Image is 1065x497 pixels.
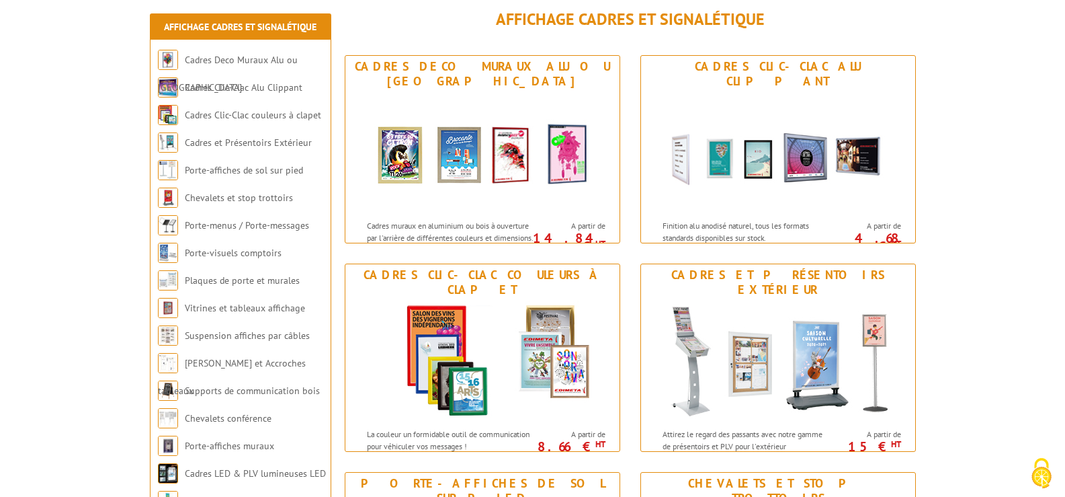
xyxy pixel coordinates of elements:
[185,385,320,397] a: Supports de communication bois
[158,132,178,153] img: Cadres et Présentoirs Extérieur
[158,463,178,484] img: Cadres LED & PLV lumineuses LED
[158,105,178,125] img: Cadres Clic-Clac couleurs à clapet
[537,429,605,440] span: A partir de
[367,220,534,266] p: Cadres muraux en aluminium ou bois à ouverture par l'arrière de différentes couleurs et dimension...
[345,11,916,28] h1: Affichage Cadres et Signalétique
[158,243,178,263] img: Porte-visuels comptoirs
[891,438,901,450] sup: HT
[158,353,178,373] img: Cimaises et Accroches tableaux
[833,429,901,440] span: A partir de
[185,247,282,259] a: Porte-visuels comptoirs
[158,160,178,180] img: Porte-affiches de sol sur pied
[185,192,293,204] a: Chevalets et stop trottoirs
[164,21,316,33] a: Affichage Cadres et Signalétique
[640,264,916,452] a: Cadres et Présentoirs Extérieur Cadres et Présentoirs Extérieur Attirez le regard des passants av...
[158,326,178,346] img: Suspension affiches par câbles
[537,221,605,231] span: A partir de
[640,55,916,243] a: Cadres Clic-Clac Alu Clippant Cadres Clic-Clac Alu Clippant Finition alu anodisé naturel, tous le...
[644,268,912,297] div: Cadres et Présentoirs Extérieur
[349,268,616,297] div: Cadres Clic-Clac couleurs à clapet
[158,215,178,235] img: Porte-menus / Porte-messages
[1025,457,1058,490] img: Cookies (fenêtre modale)
[595,238,605,250] sup: HT
[663,220,829,243] p: Finition alu anodisé naturel, tous les formats standards disponibles sur stock.
[185,81,302,93] a: Cadres Clic-Clac Alu Clippant
[891,238,901,250] sup: HT
[185,440,274,452] a: Porte-affiches muraux
[185,137,312,149] a: Cadres et Présentoirs Extérieur
[654,92,902,213] img: Cadres Clic-Clac Alu Clippant
[185,330,310,342] a: Suspension affiches par câbles
[1018,451,1065,497] button: Cookies (fenêtre modale)
[158,298,178,318] img: Vitrines et tableaux affichage
[158,408,178,428] img: Chevalets conférence
[185,467,326,480] a: Cadres LED & PLV lumineuses LED
[158,436,178,456] img: Porte-affiches muraux
[833,221,901,231] span: A partir de
[345,55,620,243] a: Cadres Deco Muraux Alu ou [GEOGRAPHIC_DATA] Cadres Deco Muraux Alu ou Bois Cadres muraux en alumi...
[158,270,178,291] img: Plaques de porte et murales
[644,59,912,89] div: Cadres Clic-Clac Alu Clippant
[158,54,298,93] a: Cadres Deco Muraux Alu ou [GEOGRAPHIC_DATA]
[530,443,605,451] p: 8.66 €
[358,301,607,422] img: Cadres Clic-Clac couleurs à clapet
[826,443,901,451] p: 15 €
[826,234,901,250] p: 4.68 €
[185,164,303,176] a: Porte-affiches de sol sur pied
[185,274,300,286] a: Plaques de porte et murales
[358,92,607,213] img: Cadres Deco Muraux Alu ou Bois
[158,357,306,397] a: [PERSON_NAME] et Accroches tableaux
[663,428,829,451] p: Attirez le regard des passants avec notre gamme de présentoirs et PLV pour l'extérieur
[530,234,605,250] p: 14.84 €
[654,301,902,422] img: Cadres et Présentoirs Extérieur
[345,264,620,452] a: Cadres Clic-Clac couleurs à clapet Cadres Clic-Clac couleurs à clapet La couleur un formidable ou...
[595,438,605,450] sup: HT
[185,109,321,121] a: Cadres Clic-Clac couleurs à clapet
[367,428,534,451] p: La couleur un formidable outil de communication pour véhiculer vos messages !
[185,302,305,314] a: Vitrines et tableaux affichage
[349,59,616,89] div: Cadres Deco Muraux Alu ou [GEOGRAPHIC_DATA]
[158,50,178,70] img: Cadres Deco Muraux Alu ou Bois
[185,219,309,231] a: Porte-menus / Porte-messages
[158,188,178,208] img: Chevalets et stop trottoirs
[185,412,271,424] a: Chevalets conférence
